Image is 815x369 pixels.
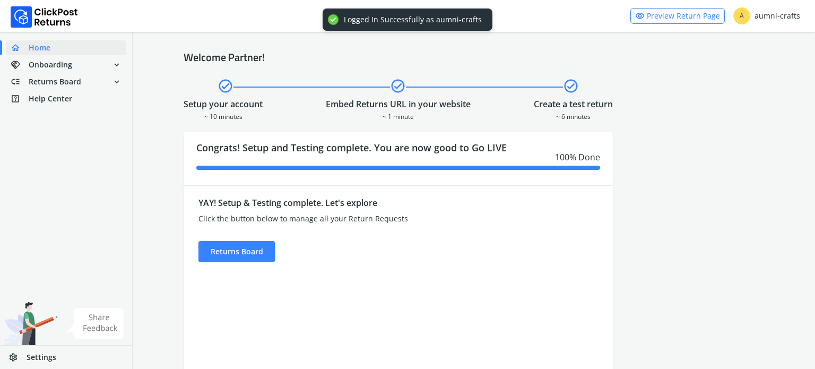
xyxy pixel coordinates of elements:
[534,98,613,110] div: Create a test return
[11,6,78,28] img: Logo
[11,74,29,89] span: low_priority
[635,8,645,23] span: visibility
[184,110,263,121] div: ~ 10 minutes
[184,98,263,110] div: Setup your account
[198,196,490,209] div: YAY! Setup & Testing complete. Let's explore
[11,91,29,106] span: help_center
[344,15,482,24] div: Logged In Successfully as aumni-crafts
[29,59,72,70] span: Onboarding
[534,110,613,121] div: ~ 6 minutes
[29,93,72,104] span: Help Center
[184,132,613,185] div: Congrats! Setup and Testing complete. You are now good to Go LIVE
[563,76,579,96] span: check_circle
[733,7,800,24] div: aumni-crafts
[630,8,725,24] a: visibilityPreview Return Page
[6,91,126,106] a: help_centerHelp Center
[184,51,764,64] h4: Welcome Partner!
[112,74,122,89] span: expand_more
[66,308,124,339] img: share feedback
[8,350,27,365] span: settings
[390,76,406,96] span: check_circle
[733,7,750,24] span: A
[11,57,29,72] span: handshake
[29,76,81,87] span: Returns Board
[27,352,56,363] span: Settings
[198,213,490,224] div: Click the button below to manage all your Return Requests
[6,40,126,55] a: homeHome
[29,42,50,53] span: Home
[218,76,233,96] span: check_circle
[196,151,600,164] div: 100 % Done
[326,98,471,110] div: Embed Returns URL in your website
[11,40,29,55] span: home
[326,110,471,121] div: ~ 1 minute
[198,241,275,262] div: Returns Board
[112,57,122,72] span: expand_more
